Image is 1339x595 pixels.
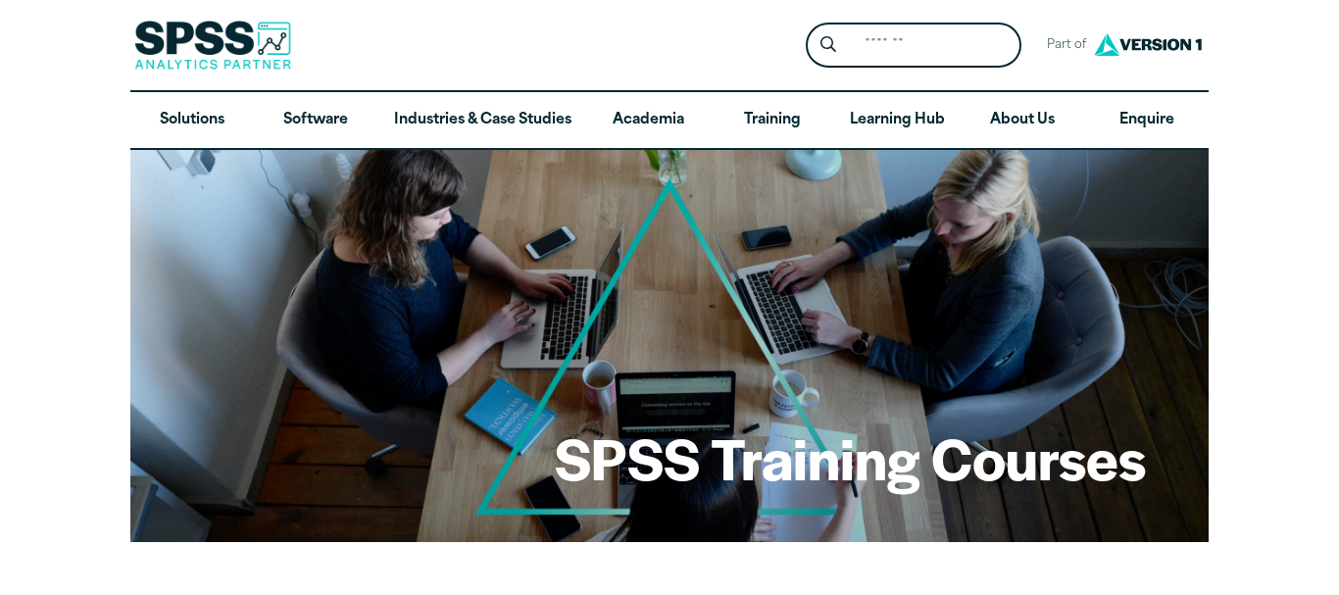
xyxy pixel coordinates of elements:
h1: SPSS Training Courses [555,420,1146,496]
img: SPSS Analytics Partner [134,21,291,70]
img: Version1 Logo [1089,26,1207,63]
span: Part of [1037,31,1089,60]
button: Search magnifying glass icon [811,27,847,64]
a: Training [711,92,834,149]
a: Learning Hub [834,92,961,149]
a: Software [254,92,377,149]
a: Industries & Case Studies [378,92,587,149]
a: About Us [961,92,1084,149]
svg: Search magnifying glass icon [820,36,836,53]
nav: Desktop version of site main menu [130,92,1209,149]
a: Academia [587,92,711,149]
a: Enquire [1085,92,1209,149]
a: Solutions [130,92,254,149]
form: Site Header Search Form [806,23,1021,69]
